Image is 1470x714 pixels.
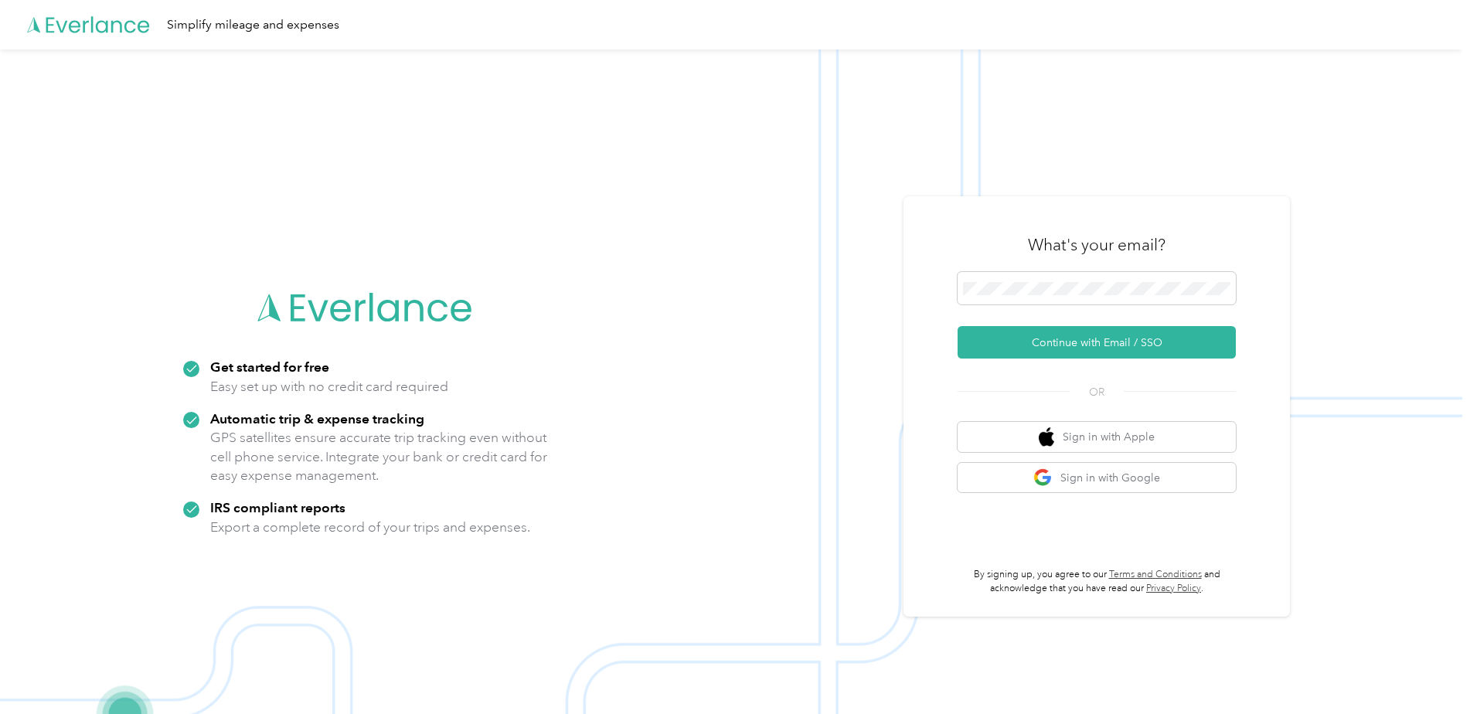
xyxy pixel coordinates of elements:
button: apple logoSign in with Apple [958,422,1236,452]
strong: IRS compliant reports [210,499,345,515]
div: Simplify mileage and expenses [167,15,339,35]
button: Continue with Email / SSO [958,326,1236,359]
strong: Get started for free [210,359,329,375]
p: Easy set up with no credit card required [210,377,448,396]
p: By signing up, you agree to our and acknowledge that you have read our . [958,568,1236,595]
iframe: Everlance-gr Chat Button Frame [1383,627,1470,714]
img: google logo [1033,468,1053,488]
a: Privacy Policy [1146,583,1201,594]
img: apple logo [1039,427,1054,447]
a: Terms and Conditions [1109,569,1202,580]
span: OR [1070,384,1124,400]
button: google logoSign in with Google [958,463,1236,493]
p: GPS satellites ensure accurate trip tracking even without cell phone service. Integrate your bank... [210,428,548,485]
p: Export a complete record of your trips and expenses. [210,518,530,537]
strong: Automatic trip & expense tracking [210,410,424,427]
h3: What's your email? [1028,234,1165,256]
